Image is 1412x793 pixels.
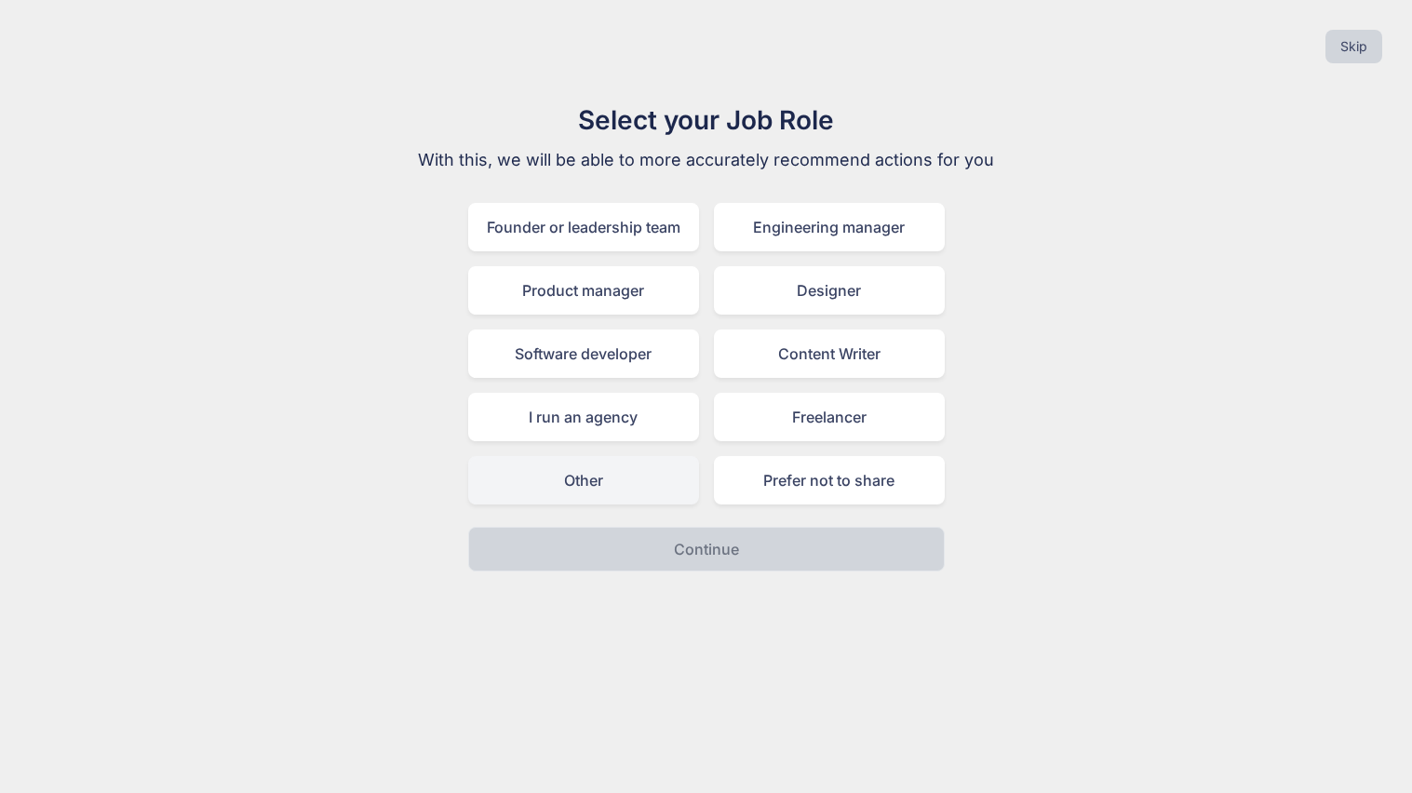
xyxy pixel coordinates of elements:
[468,393,699,441] div: I run an agency
[468,266,699,315] div: Product manager
[394,101,1019,140] h1: Select your Job Role
[714,329,945,378] div: Content Writer
[714,393,945,441] div: Freelancer
[468,329,699,378] div: Software developer
[468,456,699,504] div: Other
[714,456,945,504] div: Prefer not to share
[394,147,1019,173] p: With this, we will be able to more accurately recommend actions for you
[674,538,739,560] p: Continue
[714,203,945,251] div: Engineering manager
[714,266,945,315] div: Designer
[468,203,699,251] div: Founder or leadership team
[1325,30,1382,63] button: Skip
[468,527,945,571] button: Continue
